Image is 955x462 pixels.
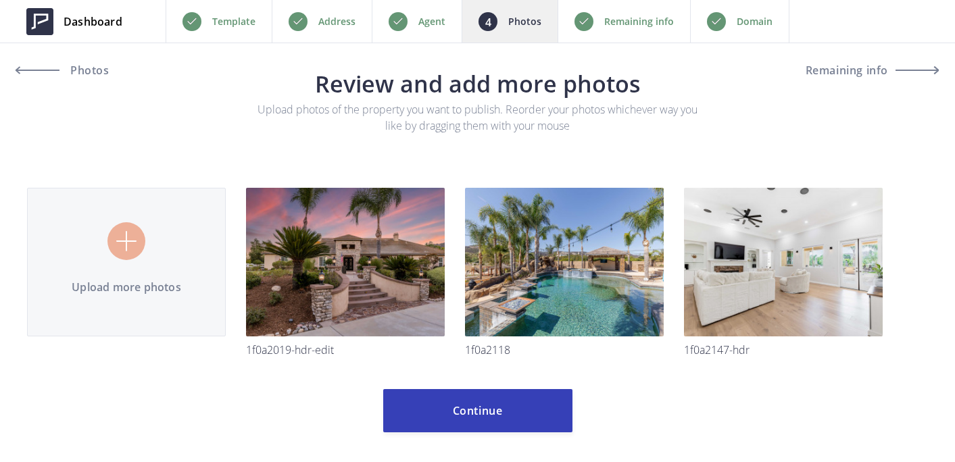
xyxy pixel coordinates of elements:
[318,14,356,30] p: Address
[16,1,132,42] a: Dashboard
[252,101,703,134] p: Upload photos of the property you want to publish. Reorder your photos whichever way you like by ...
[16,72,940,96] h3: Review and add more photos
[806,65,888,76] span: Remaining info
[67,65,109,76] span: Photos
[508,14,541,30] p: Photos
[806,54,939,86] button: Remaining info
[737,14,773,30] p: Domain
[418,14,445,30] p: Agent
[383,389,572,432] button: Continue
[16,54,138,86] a: Photos
[212,14,255,30] p: Template
[64,14,122,30] span: Dashboard
[604,14,674,30] p: Remaining info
